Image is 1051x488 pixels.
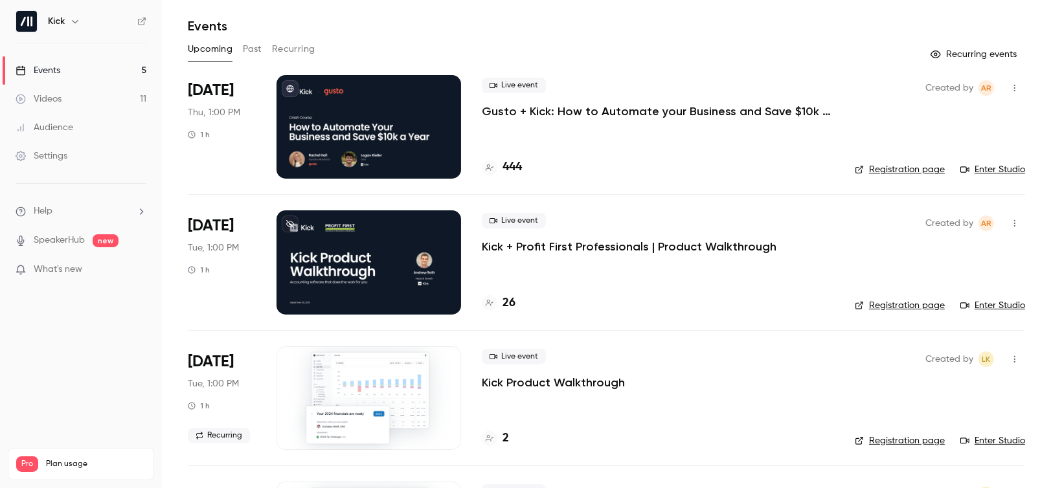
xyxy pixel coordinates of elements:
span: [DATE] [188,216,234,236]
a: Registration page [855,299,945,312]
button: Recurring events [925,44,1025,65]
div: 1 h [188,265,210,275]
a: SpeakerHub [34,234,85,247]
span: Plan usage [46,459,146,469]
a: Kick + Profit First Professionals | Product Walkthrough [482,239,776,254]
button: Past [243,39,262,60]
span: Recurring [188,428,250,443]
span: Andrew Roth [978,80,994,96]
span: Live event [482,213,546,228]
button: Recurring [272,39,315,60]
a: Registration page [855,434,945,447]
div: Sep 25 Thu, 11:00 AM (America/Vancouver) [188,75,256,179]
span: Andrew Roth [978,216,994,231]
span: LK [982,351,991,367]
span: Pro [16,456,38,472]
div: Audience [16,121,73,134]
a: Kick Product Walkthrough [482,375,625,390]
span: Help [34,205,52,218]
h1: Events [188,18,227,34]
div: Events [16,64,60,77]
iframe: Noticeable Trigger [131,264,146,276]
span: Live event [482,78,546,93]
span: [DATE] [188,80,234,101]
div: Videos [16,93,62,105]
img: Kick [16,11,37,32]
span: AR [981,216,991,231]
a: Enter Studio [960,299,1025,312]
div: Sep 30 Tue, 11:00 AM (America/Los Angeles) [188,346,256,450]
span: Created by [925,216,973,231]
span: [DATE] [188,351,234,372]
li: help-dropdown-opener [16,205,146,218]
h4: 26 [503,294,515,312]
div: Settings [16,150,67,162]
span: Thu, 1:00 PM [188,106,240,119]
div: 1 h [188,129,210,140]
span: Tue, 1:00 PM [188,377,239,390]
a: 2 [482,430,509,447]
span: Tue, 1:00 PM [188,241,239,254]
a: 26 [482,294,515,312]
span: Created by [925,80,973,96]
button: Upcoming [188,39,232,60]
a: 444 [482,159,522,176]
a: Registration page [855,163,945,176]
div: Sep 30 Tue, 2:00 PM (America/Toronto) [188,210,256,314]
a: Enter Studio [960,434,1025,447]
h4: 2 [503,430,509,447]
a: Gusto + Kick: How to Automate your Business and Save $10k a Year [482,104,834,119]
span: Logan Kieller [978,351,994,367]
div: 1 h [188,401,210,411]
span: What's new [34,263,82,276]
h4: 444 [503,159,522,176]
span: Created by [925,351,973,367]
span: AR [981,80,991,96]
span: Live event [482,349,546,364]
h6: Kick [48,15,65,28]
span: new [93,234,119,247]
a: Enter Studio [960,163,1025,176]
